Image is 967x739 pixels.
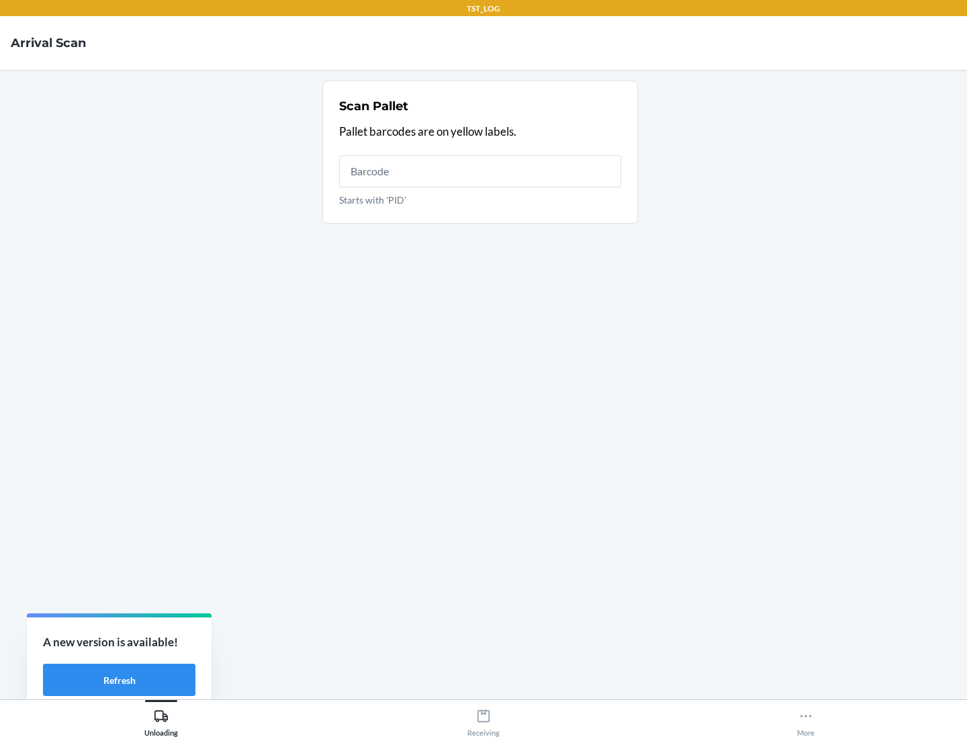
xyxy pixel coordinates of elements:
[797,703,815,737] div: More
[322,700,645,737] button: Receiving
[43,634,195,651] p: A new version is available!
[339,193,621,207] p: Starts with 'PID'
[467,703,500,737] div: Receiving
[339,97,408,115] h2: Scan Pallet
[144,703,178,737] div: Unloading
[339,123,621,140] p: Pallet barcodes are on yellow labels.
[645,700,967,737] button: More
[339,155,621,187] input: Starts with 'PID'
[11,34,86,52] h4: Arrival Scan
[43,664,195,696] button: Refresh
[467,3,500,15] p: TST_LOG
